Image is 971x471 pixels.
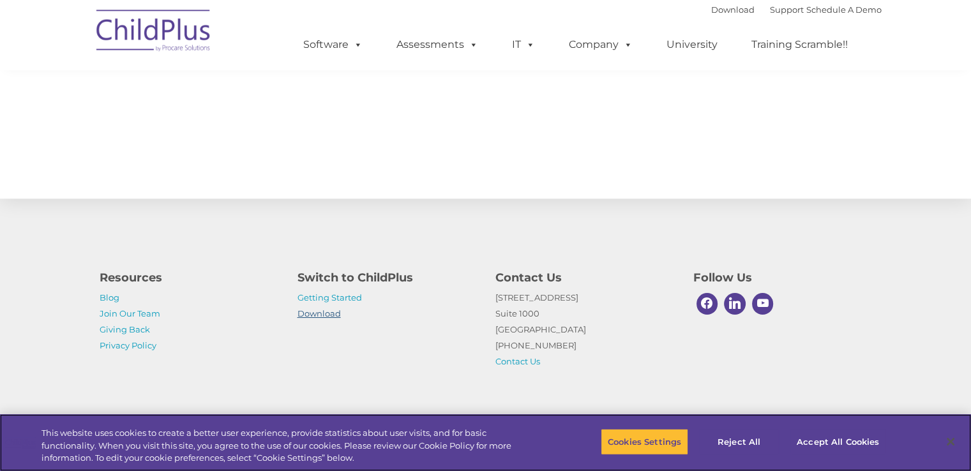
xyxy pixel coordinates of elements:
a: Download [297,308,341,318]
a: Download [711,4,755,15]
h4: Contact Us [495,269,674,287]
a: Software [290,32,375,57]
h4: Resources [100,269,278,287]
div: This website uses cookies to create a better user experience, provide statistics about user visit... [41,427,534,465]
button: Close [937,428,965,456]
a: Company [556,32,645,57]
a: Assessments [384,32,491,57]
a: Contact Us [495,356,540,366]
a: Blog [100,292,119,303]
span: Last name [177,84,216,94]
h4: Follow Us [693,269,872,287]
a: Join Our Team [100,308,160,318]
button: Accept All Cookies [790,428,886,455]
a: University [654,32,730,57]
a: Getting Started [297,292,362,303]
a: Support [770,4,804,15]
button: Cookies Settings [601,428,688,455]
span: Phone number [177,137,232,146]
a: Giving Back [100,324,150,334]
p: [STREET_ADDRESS] Suite 1000 [GEOGRAPHIC_DATA] [PHONE_NUMBER] [495,290,674,370]
a: IT [499,32,548,57]
a: Youtube [749,290,777,318]
h4: Switch to ChildPlus [297,269,476,287]
a: Facebook [693,290,721,318]
a: Training Scramble!! [739,32,861,57]
img: ChildPlus by Procare Solutions [90,1,218,64]
a: Linkedin [721,290,749,318]
a: Schedule A Demo [806,4,882,15]
a: Privacy Policy [100,340,156,350]
font: | [711,4,882,15]
button: Reject All [699,428,779,455]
